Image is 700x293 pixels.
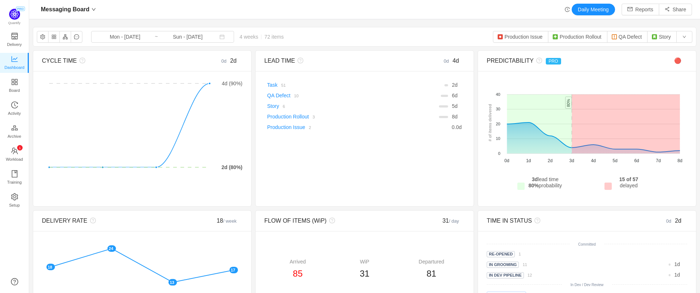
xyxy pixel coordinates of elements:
[267,124,305,130] a: Production Issue
[267,82,278,88] a: Task
[281,83,285,87] small: 51
[223,218,237,224] small: / week
[634,159,639,164] tspan: 6d
[158,33,217,41] input: End date
[487,216,637,225] div: TIME IN STATUS
[312,115,315,119] small: 3
[522,262,527,267] small: 11
[666,218,675,224] small: 0d
[398,258,465,266] div: Departured
[487,262,519,268] span: In Grooming
[656,159,661,164] tspan: 7d
[8,106,21,121] span: Activity
[528,176,562,188] span: lead time
[293,269,303,278] span: 85
[283,104,285,109] small: 6
[11,33,18,47] a: Delivery
[77,58,85,63] i: icon: question-circle
[452,114,455,120] span: 8
[4,60,24,75] span: Dashboard
[87,218,96,223] i: icon: question-circle
[622,4,659,15] button: icon: mailReports
[505,159,509,164] tspan: 0d
[11,56,18,70] a: Dashboard
[674,272,677,278] span: 1
[9,198,20,212] span: Setup
[674,261,677,267] span: 1
[327,218,335,223] i: icon: question-circle
[452,124,462,130] span: d
[493,31,548,43] button: Production Issue
[565,7,570,12] i: icon: history
[37,31,48,43] button: icon: setting
[8,129,21,144] span: Archive
[11,78,18,86] i: icon: appstore
[528,183,538,188] strong: 80%
[452,93,458,98] span: d
[532,176,538,182] strong: 3d
[612,159,617,164] tspan: 5d
[295,58,303,63] i: icon: question-circle
[496,137,500,141] tspan: 10
[647,31,677,43] button: Story
[267,103,279,109] a: Story
[71,31,82,43] button: icon: message
[230,58,237,64] span: 2d
[619,176,638,182] strong: 15 of 57
[526,159,531,164] tspan: 1d
[518,252,521,256] small: 1
[497,34,503,40] img: 10303
[591,159,596,164] tspan: 4d
[264,34,284,40] span: 72 items
[294,94,299,98] small: 10
[277,82,285,88] a: 51
[48,31,60,43] button: icon: appstore
[360,269,370,278] span: 31
[676,31,692,43] button: icon: down
[42,58,77,64] span: CYCLE TIME
[279,103,285,109] a: 6
[496,92,500,97] tspan: 40
[309,114,315,120] a: 3
[59,31,71,43] button: icon: apartment
[452,114,458,120] span: d
[674,261,680,267] span: d
[534,58,542,63] i: icon: question-circle
[41,4,89,15] span: Messaging Board
[552,34,558,40] img: 10310
[234,34,289,40] span: 4 weeks
[674,272,680,278] span: d
[496,107,500,112] tspan: 30
[11,55,18,63] i: icon: line-chart
[498,151,500,156] tspan: 0
[11,32,18,40] i: icon: shop
[11,102,18,116] a: Activity
[11,193,18,200] i: icon: setting
[488,104,493,142] text: # of items delivered
[42,216,192,225] div: DELIVERY RATE
[452,58,459,64] span: 4d
[331,258,398,266] div: WiP
[452,93,455,98] span: 6
[578,242,596,246] small: Committed
[515,251,521,257] a: 1
[7,37,22,52] span: Delivery
[11,194,18,208] a: Setup
[528,183,562,188] span: probability
[96,33,155,41] input: Start date
[309,125,311,130] small: 2
[548,31,607,43] button: Production Rollout
[619,176,638,188] span: delayed
[452,103,458,109] span: d
[524,272,532,278] a: 12
[264,258,331,266] div: Arrived
[7,175,22,190] span: Training
[219,34,225,39] i: icon: calendar
[17,145,23,151] sup: 1
[487,272,524,278] span: In Dev Pipeline
[571,283,604,287] small: In Dev / Dev Review
[19,145,20,151] p: 1
[528,273,532,277] small: 12
[532,218,540,223] i: icon: question-circle
[305,124,311,130] a: 2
